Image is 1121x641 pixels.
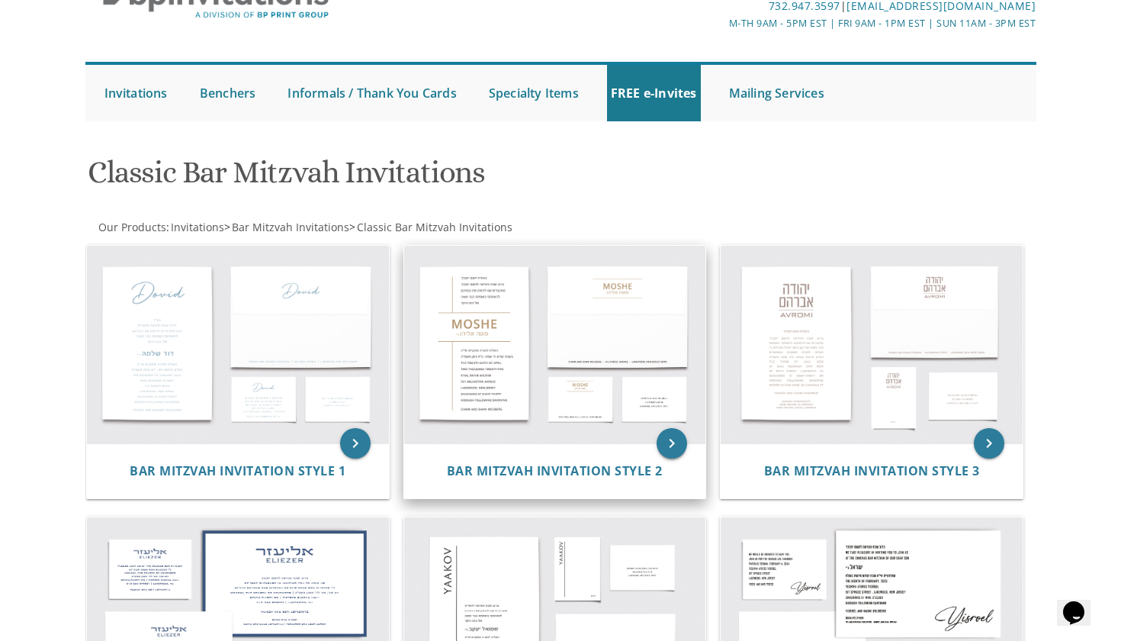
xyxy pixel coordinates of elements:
a: Informals / Thank You Cards [284,65,460,121]
h1: Classic Bar Mitzvah Invitations [88,156,710,201]
span: Bar Mitzvah Invitation Style 2 [447,462,663,479]
a: keyboard_arrow_right [340,428,371,459]
a: Bar Mitzvah Invitation Style 1 [130,464,345,478]
a: Invitations [169,220,224,234]
img: Bar Mitzvah Invitation Style 2 [404,246,706,444]
a: Bar Mitzvah Invitation Style 2 [447,464,663,478]
a: Classic Bar Mitzvah Invitations [355,220,512,234]
img: Bar Mitzvah Invitation Style 1 [87,246,389,444]
a: Specialty Items [485,65,583,121]
span: Bar Mitzvah Invitations [232,220,349,234]
div: : [85,220,561,235]
span: Bar Mitzvah Invitation Style 3 [764,462,980,479]
span: Classic Bar Mitzvah Invitations [357,220,512,234]
a: Mailing Services [725,65,828,121]
a: FREE e-Invites [607,65,701,121]
span: Invitations [171,220,224,234]
a: Our Products [97,220,166,234]
span: > [224,220,349,234]
a: keyboard_arrow_right [974,428,1004,459]
a: keyboard_arrow_right [657,428,687,459]
div: M-Th 9am - 5pm EST | Fri 9am - 1pm EST | Sun 11am - 3pm EST [403,15,1036,31]
a: Benchers [196,65,260,121]
iframe: chat widget [1057,580,1106,626]
a: Bar Mitzvah Invitation Style 3 [764,464,980,478]
img: Bar Mitzvah Invitation Style 3 [721,246,1023,444]
a: Bar Mitzvah Invitations [230,220,349,234]
a: Invitations [101,65,172,121]
span: Bar Mitzvah Invitation Style 1 [130,462,345,479]
span: > [349,220,512,234]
